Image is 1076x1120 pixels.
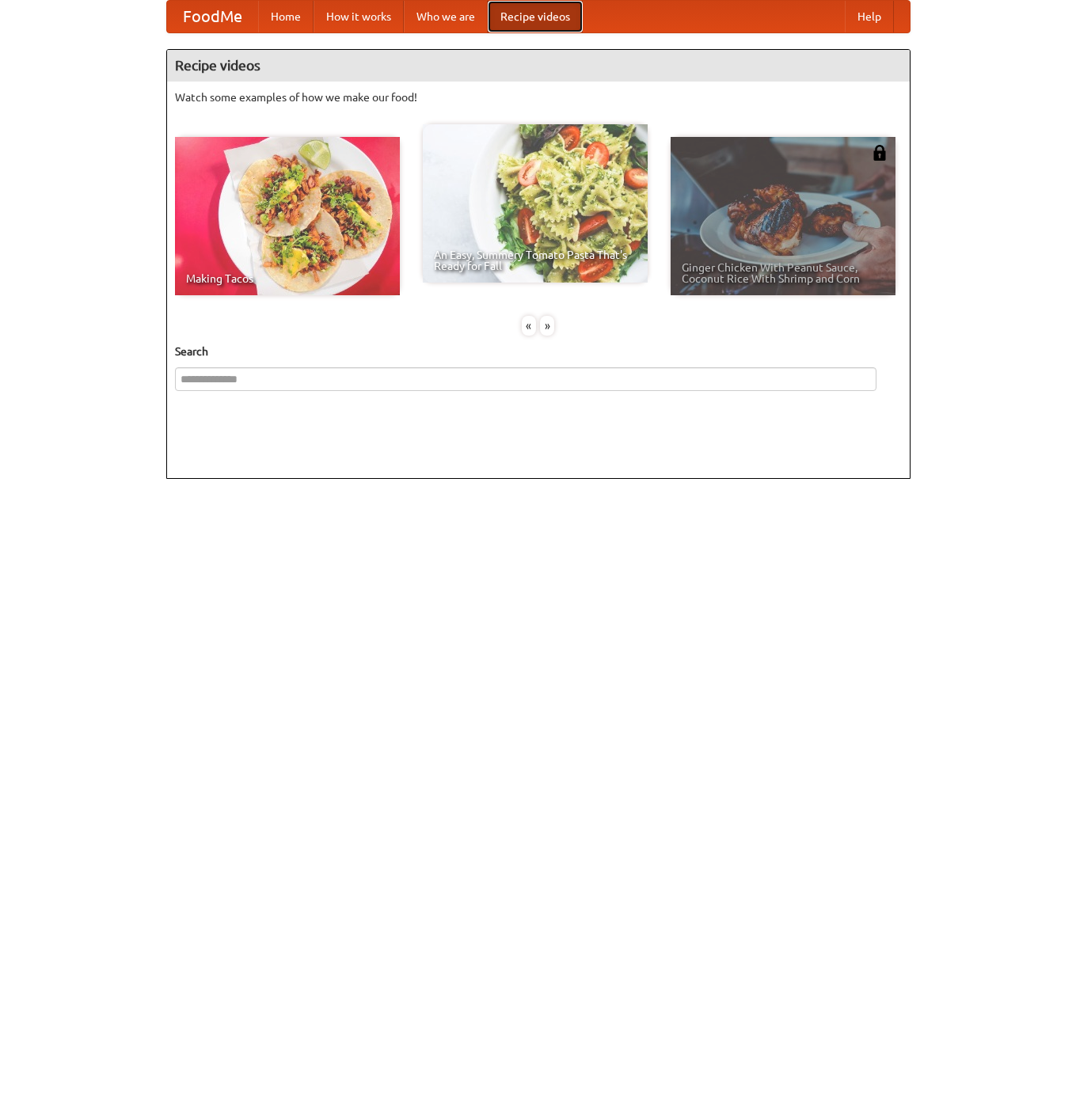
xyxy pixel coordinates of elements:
div: « [522,316,536,336]
a: Recipe videos [488,1,583,32]
h5: Search [175,344,902,359]
a: An Easy, Summery Tomato Pasta That's Ready for Fall [423,124,648,283]
h4: Recipe videos [167,50,910,82]
a: Making Tacos [175,137,400,295]
a: How it works [314,1,404,32]
a: Who we are [404,1,488,32]
p: Watch some examples of how we make our food! [175,89,902,105]
span: An Easy, Summery Tomato Pasta That's Ready for Fall [434,249,637,271]
a: Help [845,1,894,32]
img: 483408.png [872,145,888,161]
div: » [540,316,554,336]
a: Home [258,1,314,32]
span: Making Tacos [186,273,389,284]
a: FoodMe [167,1,258,32]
